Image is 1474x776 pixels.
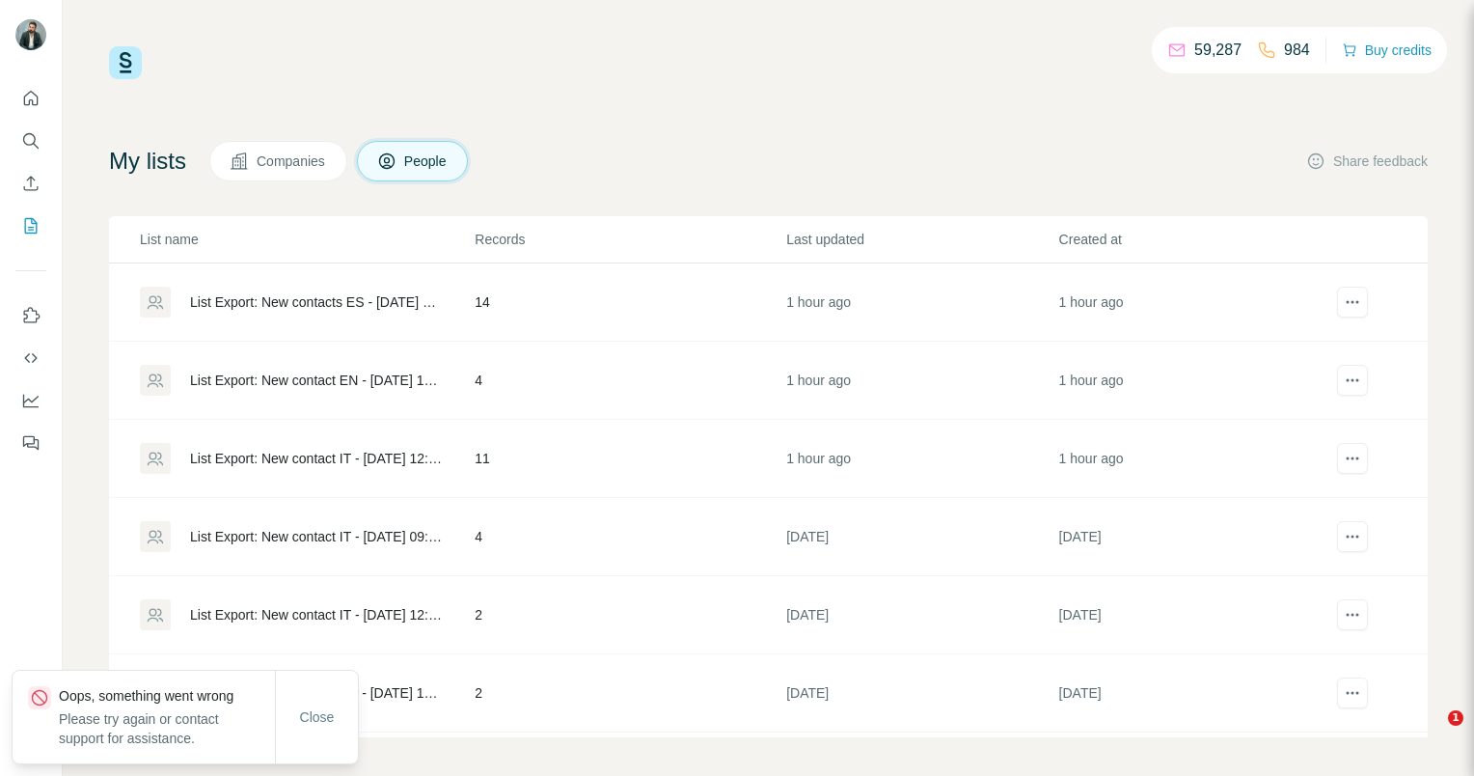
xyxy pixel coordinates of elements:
button: My lists [15,208,46,243]
p: Please try again or contact support for assistance. [59,709,275,748]
p: 984 [1284,39,1310,62]
button: Quick start [15,81,46,116]
span: 1 [1448,710,1463,726]
div: List Export: New contact IT - [DATE] 09:04 [190,527,442,546]
td: 11 [474,420,785,498]
button: actions [1337,443,1368,474]
div: List Export: New contacts ES - [DATE] 12:30 [190,292,442,312]
img: Avatar [15,19,46,50]
button: Use Surfe API [15,341,46,375]
button: actions [1337,521,1368,552]
td: [DATE] [785,576,1057,654]
button: Use Surfe on LinkedIn [15,298,46,333]
td: 1 hour ago [785,342,1057,420]
p: Oops, something went wrong [59,686,275,706]
div: List Export: New contact IT - [DATE] 12:27 [190,449,442,468]
p: List name [140,230,473,249]
button: Search [15,124,46,158]
td: 14 [474,263,785,342]
span: Companies [257,152,327,171]
td: [DATE] [785,654,1057,733]
td: [DATE] [785,498,1057,576]
td: [DATE] [1058,654,1330,733]
td: 1 hour ago [1058,342,1330,420]
td: 1 hour ago [1058,420,1330,498]
button: Dashboard [15,383,46,418]
span: Close [300,707,335,727]
button: Buy credits [1342,37,1432,64]
td: 2 [474,654,785,733]
td: 4 [474,498,785,576]
img: Surfe Logo [109,46,142,79]
td: [DATE] [1058,498,1330,576]
td: [DATE] [1058,576,1330,654]
p: 59,287 [1194,39,1242,62]
p: Created at [1059,230,1329,249]
button: Enrich CSV [15,166,46,201]
td: 1 hour ago [1058,263,1330,342]
div: List Export: New contact IT - [DATE] 12:28 [190,605,442,624]
button: actions [1337,365,1368,396]
h4: My lists [109,146,186,177]
button: Close [287,700,348,734]
iframe: Intercom live chat [1408,710,1455,757]
button: Share feedback [1306,152,1428,171]
button: actions [1337,678,1368,708]
td: 1 hour ago [785,420,1057,498]
button: actions [1337,599,1368,630]
span: People [404,152,449,171]
button: actions [1337,287,1368,318]
button: Feedback [15,426,46,460]
td: 1 hour ago [785,263,1057,342]
td: 4 [474,342,785,420]
p: Last updated [786,230,1056,249]
p: Records [475,230,784,249]
td: 2 [474,576,785,654]
div: List Export: New contact EN - [DATE] 12:29 [190,371,442,390]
